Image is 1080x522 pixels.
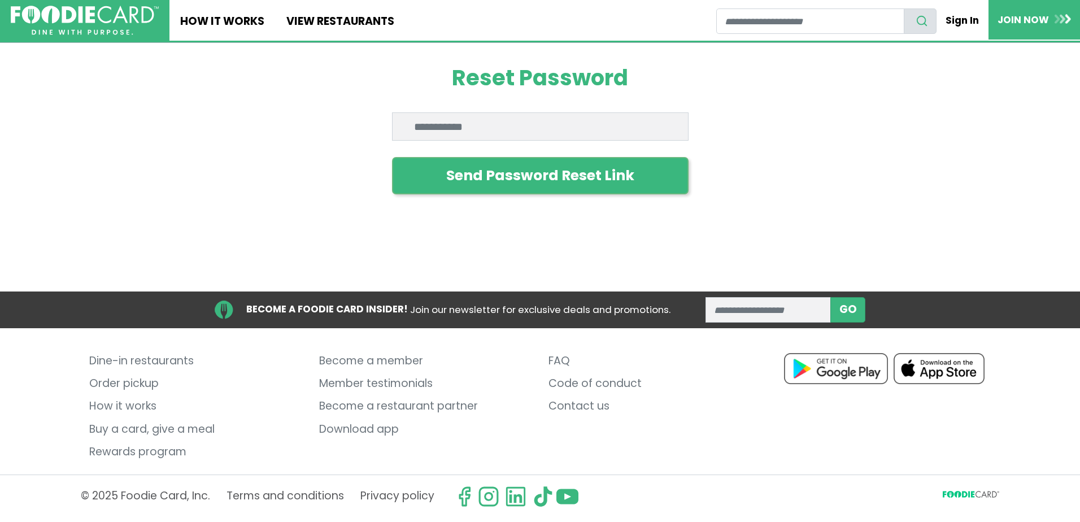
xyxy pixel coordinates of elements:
[227,486,344,507] a: Terms and conditions
[81,486,210,507] p: © 2025 Foodie Card, Inc.
[246,302,408,316] strong: BECOME A FOODIE CARD INSIDER!
[89,418,302,441] a: Buy a card, give a meal
[11,6,159,36] img: FoodieCard; Eat, Drink, Save, Donate
[904,8,937,34] button: search
[505,486,526,507] img: linkedin.svg
[319,350,532,372] a: Become a member
[943,491,999,502] svg: FoodieCard
[548,350,761,372] a: FAQ
[319,372,532,395] a: Member testimonials
[548,372,761,395] a: Code of conduct
[454,486,475,507] svg: check us out on facebook
[548,395,761,418] a: Contact us
[830,297,865,323] button: subscribe
[89,441,302,463] a: Rewards program
[392,157,689,194] button: Send Password Reset Link
[89,350,302,372] a: Dine-in restaurants
[716,8,904,34] input: restaurant search
[532,486,554,507] img: tiktok.svg
[89,372,302,395] a: Order pickup
[706,297,831,323] input: enter email address
[556,486,578,507] img: youtube.svg
[319,418,532,441] a: Download app
[392,65,689,91] h1: Reset Password
[89,395,302,418] a: How it works
[319,395,532,418] a: Become a restaurant partner
[937,8,988,33] a: Sign In
[410,303,670,316] span: Join our newsletter for exclusive deals and promotions.
[360,486,434,507] a: Privacy policy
